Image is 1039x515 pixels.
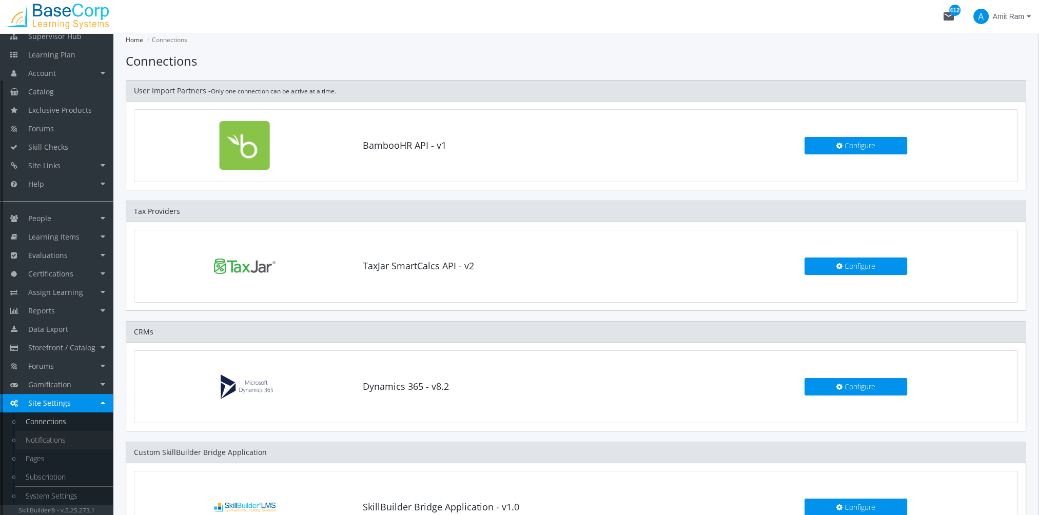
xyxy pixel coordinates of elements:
[845,141,875,150] span: Configure
[363,141,789,151] h4: BambooHR API - v1
[845,502,875,512] span: Configure
[212,371,278,402] img: logo
[28,324,68,334] span: Data Export
[28,124,54,133] span: Forums
[126,35,143,44] a: Home
[145,33,187,47] li: Connections
[126,52,1026,70] h1: Connections
[28,250,68,260] span: Evaluations
[126,321,1026,342] div: CRMs
[28,179,44,189] span: Help
[15,449,113,468] a: Pages
[28,161,61,170] span: Site Links
[28,306,55,315] span: Reports
[28,380,71,389] span: Gamification
[28,68,56,78] span: Account
[212,119,278,172] img: logo
[126,80,1026,101] div: User Import Partners -
[28,269,73,279] span: Certifications
[943,10,955,23] mat-icon: mail
[28,87,54,96] span: Catalog
[28,142,68,152] span: Skill Checks
[363,502,789,512] h4: SkillBuilder Bridge Application - v1.0
[28,287,83,297] span: Assign Learning
[805,378,907,395] button: Configure
[363,382,789,392] h4: Dynamics 365 - v8.2
[28,361,54,371] span: Forums
[28,50,75,60] span: Learning Plan
[15,468,113,486] a: Subscription
[805,137,907,154] button: Configure
[28,31,82,41] span: Supervisor Hub
[212,500,278,515] img: logo
[15,431,113,449] a: Notifications
[211,87,336,95] small: Only one connection can be active at a time.
[126,201,1026,222] div: Tax Providers
[28,398,71,408] span: Site Settings
[15,412,113,431] a: Connections
[212,256,278,276] img: logo
[126,442,1026,463] div: Custom SkillBuilder Bridge Application
[15,487,113,505] a: System Settings
[18,506,95,514] small: SkillBuilder® - v.5.25.273.1
[973,9,989,24] span: A
[845,261,875,271] span: Configure
[28,232,80,242] span: Learning Items
[28,213,51,223] span: People
[28,343,95,352] span: Storefront / Catalog
[363,261,789,271] h4: TaxJar SmartCalcs API - v2
[28,105,92,115] span: Exclusive Products
[993,7,1024,26] span: Amit Ram
[805,257,907,275] button: Configure
[845,382,875,391] span: Configure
